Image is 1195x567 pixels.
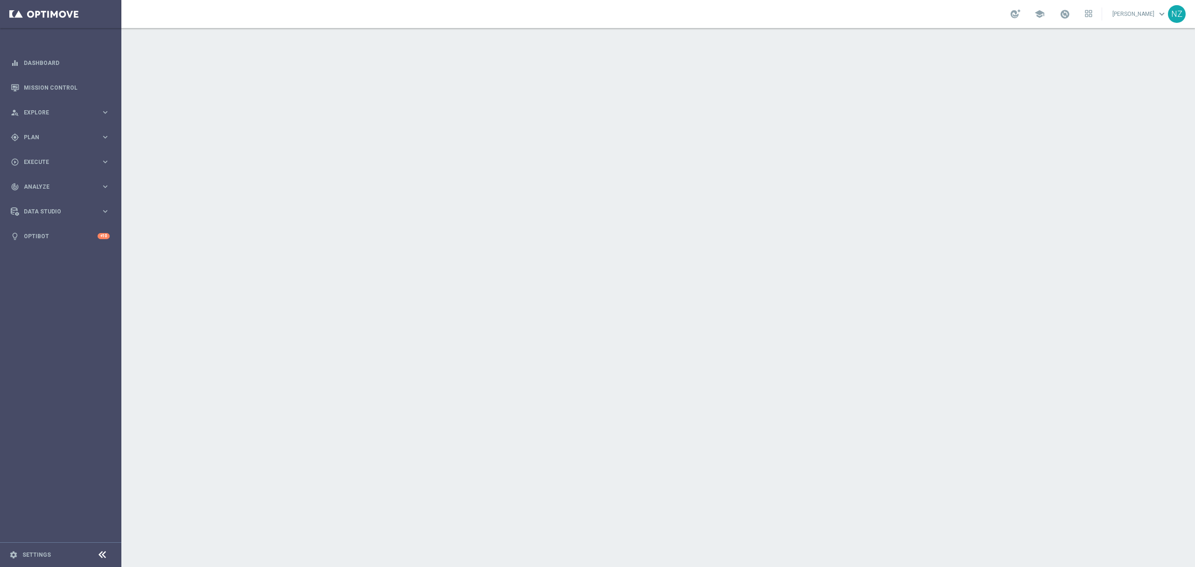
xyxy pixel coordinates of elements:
[11,183,19,191] i: track_changes
[1111,7,1168,21] a: [PERSON_NAME]keyboard_arrow_down
[11,158,101,166] div: Execute
[24,110,101,115] span: Explore
[24,50,110,75] a: Dashboard
[1034,9,1045,19] span: school
[10,183,110,191] button: track_changes Analyze keyboard_arrow_right
[10,84,110,92] button: Mission Control
[1168,5,1186,23] div: NZ
[24,75,110,100] a: Mission Control
[10,233,110,240] button: lightbulb Optibot +10
[24,209,101,214] span: Data Studio
[11,207,101,216] div: Data Studio
[1157,9,1167,19] span: keyboard_arrow_down
[10,109,110,116] button: person_search Explore keyboard_arrow_right
[24,184,101,190] span: Analyze
[11,50,110,75] div: Dashboard
[24,135,101,140] span: Plan
[11,224,110,248] div: Optibot
[10,59,110,67] button: equalizer Dashboard
[10,208,110,215] button: Data Studio keyboard_arrow_right
[24,159,101,165] span: Execute
[101,157,110,166] i: keyboard_arrow_right
[11,158,19,166] i: play_circle_outline
[11,133,19,142] i: gps_fixed
[101,182,110,191] i: keyboard_arrow_right
[11,108,19,117] i: person_search
[11,183,101,191] div: Analyze
[11,75,110,100] div: Mission Control
[98,233,110,239] div: +10
[101,108,110,117] i: keyboard_arrow_right
[22,552,51,558] a: Settings
[11,133,101,142] div: Plan
[10,158,110,166] button: play_circle_outline Execute keyboard_arrow_right
[101,207,110,216] i: keyboard_arrow_right
[11,108,101,117] div: Explore
[11,232,19,241] i: lightbulb
[10,134,110,141] button: gps_fixed Plan keyboard_arrow_right
[9,551,18,559] i: settings
[24,224,98,248] a: Optibot
[11,59,19,67] i: equalizer
[101,133,110,142] i: keyboard_arrow_right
